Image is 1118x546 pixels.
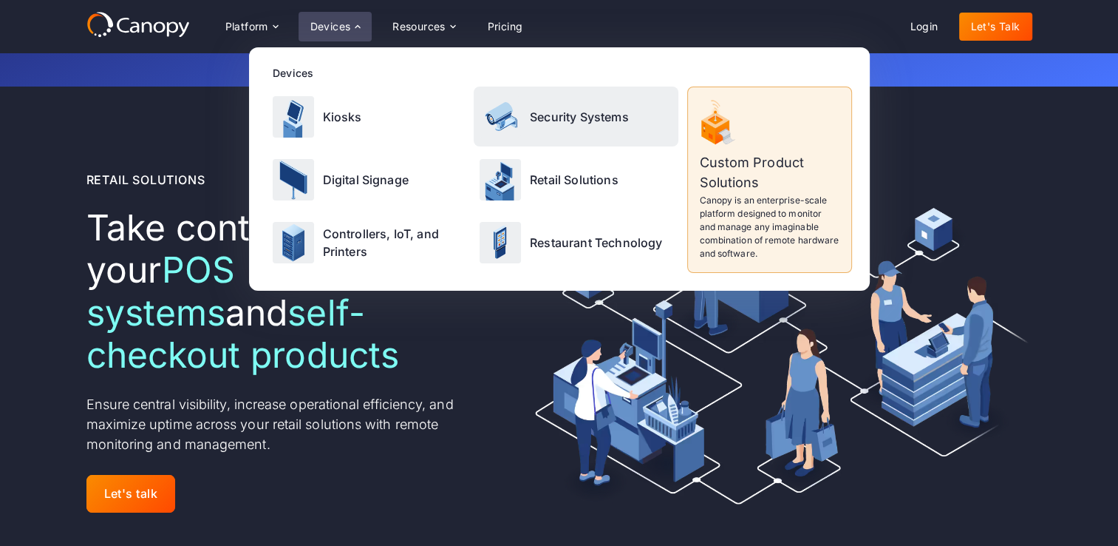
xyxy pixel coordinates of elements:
p: Canopy is an enterprise-scale platform designed to monitor and manage any imaginable combination ... [700,194,839,260]
p: Get [197,62,921,78]
div: Platform [214,12,290,41]
a: Let's talk [86,475,176,513]
p: Restaurant Technology [530,234,662,252]
p: Kiosks [323,108,362,126]
div: Platform [225,21,268,32]
div: Devices [299,12,372,41]
a: Login [899,13,950,41]
div: Retail Solutions [86,171,205,189]
div: Devices [273,65,852,81]
em: POS systems [86,248,236,334]
p: Custom Product Solutions [700,152,839,192]
a: Restaurant Technology [474,213,678,273]
div: Let's talk [104,487,158,501]
a: Let's Talk [959,13,1032,41]
h1: Take control of your and [86,206,488,377]
a: Security Systems [474,87,678,146]
div: Devices [310,21,351,32]
a: Controllers, IoT, and Printers [267,213,471,273]
a: Kiosks [267,87,471,146]
p: Security Systems [530,108,629,126]
a: Retail Solutions [474,149,678,209]
a: Pricing [476,13,535,41]
em: self-checkout products [86,291,399,377]
p: Controllers, IoT, and Printers [323,225,466,260]
nav: Devices [249,47,870,291]
a: Digital Signage [267,149,471,209]
a: Custom Product SolutionsCanopy is an enterprise-scale platform designed to monitor and manage any... [687,87,852,273]
div: Resources [381,12,466,41]
p: Digital Signage [323,171,409,189]
p: Retail Solutions [530,171,618,189]
div: Resources [392,21,446,32]
p: Ensure central visibility, increase operational efficiency, and maximize uptime across your retai... [86,394,488,454]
